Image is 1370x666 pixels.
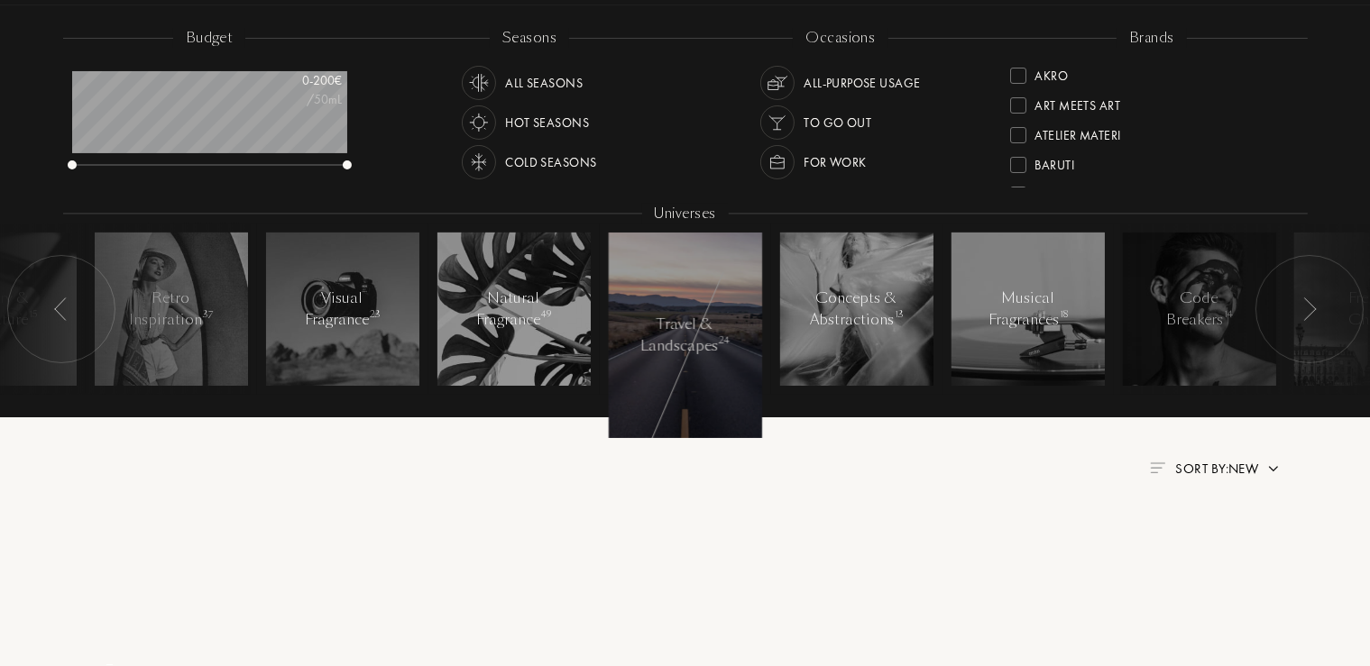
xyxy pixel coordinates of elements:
[641,314,730,357] div: Travel & Landscapes
[793,28,887,49] div: occasions
[1117,28,1187,49] div: brands
[988,287,1067,331] div: Musical Fragrances
[1035,179,1125,204] div: Binet-Papillon
[466,110,492,135] img: usage_season_hot_white.svg
[253,71,343,90] div: 0 - 200 €
[304,287,381,331] div: Visual Fragrance
[466,150,492,175] img: usage_season_cold_white.svg
[490,28,569,49] div: seasons
[475,287,552,331] div: Natural Fragrance
[505,66,583,100] div: All Seasons
[1266,461,1281,476] img: arrow.png
[1060,308,1068,321] span: 18
[542,308,552,321] span: 49
[720,334,731,347] span: 24
[466,70,492,96] img: usage_season_average_white.svg
[765,110,790,135] img: usage_occasion_party_white.svg
[1035,90,1120,114] div: Art Meets Art
[1035,150,1075,174] div: Baruti
[1150,462,1164,473] img: filter_by.png
[895,308,904,321] span: 13
[173,28,246,49] div: budget
[1176,460,1259,478] span: Sort by: New
[505,145,596,179] div: Cold Seasons
[74,531,145,602] img: pf_empty.png
[765,150,790,175] img: usage_occasion_work_white.svg
[505,105,589,140] div: Hot Seasons
[804,145,866,179] div: For Work
[1035,120,1121,144] div: Atelier Materi
[1302,297,1317,321] img: arr_left.svg
[810,287,903,331] div: Concepts & Abstractions
[370,308,381,321] span: 23
[54,297,69,321] img: arr_left.svg
[1035,60,1069,85] div: Akro
[253,90,343,109] div: /50mL
[765,70,790,96] img: usage_occasion_all_white.svg
[641,204,728,224] div: Universes
[804,105,871,140] div: To go Out
[804,66,920,100] div: All-purpose Usage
